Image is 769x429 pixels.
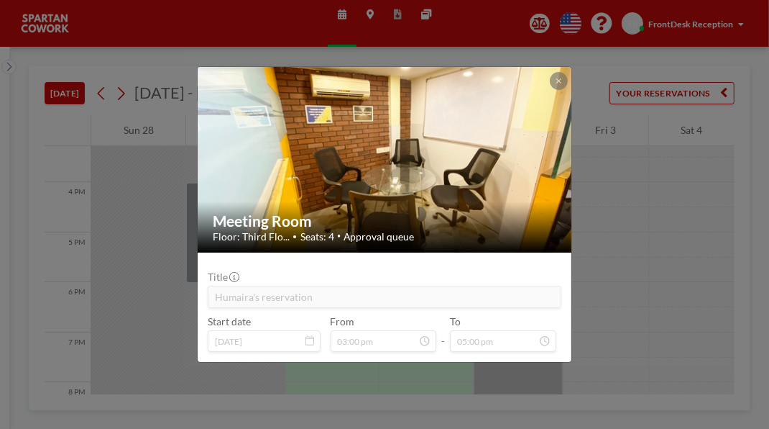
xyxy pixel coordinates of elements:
[441,320,445,348] span: -
[293,232,298,241] span: •
[344,230,415,243] span: Approval queue
[213,230,290,243] span: Floor: Third Flo...
[337,232,341,240] span: •
[208,315,251,328] label: Start date
[198,19,572,301] img: 537.jpg
[208,271,238,283] label: Title
[208,286,561,308] input: (No title)
[213,212,558,230] h2: Meeting Room
[331,315,354,328] label: From
[300,230,334,243] span: Seats: 4
[450,315,461,328] label: To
